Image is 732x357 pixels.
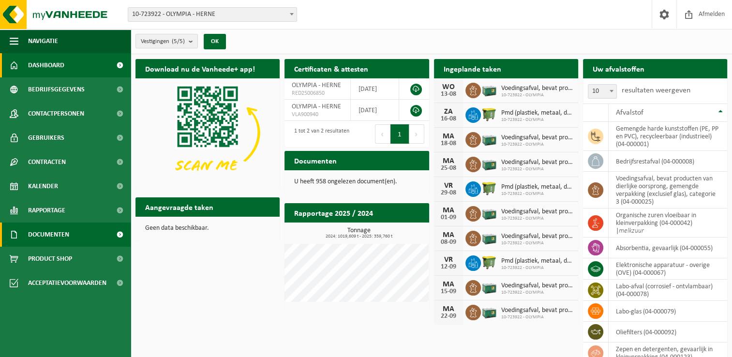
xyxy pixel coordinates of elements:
[292,111,343,119] span: VLA900940
[583,59,654,78] h2: Uw afvalstoffen
[28,271,106,295] span: Acceptatievoorwaarden
[501,290,573,296] span: 10-723922 - OLYMPIA
[289,227,429,239] h3: Tonnage
[439,239,458,246] div: 08-09
[588,84,617,99] span: 10
[501,183,573,191] span: Pmd (plastiek, metaal, drankkartons) (bedrijven)
[439,182,458,190] div: VR
[501,208,573,216] span: Voedingsafval, bevat producten van dierlijke oorsprong, gemengde verpakking (exc...
[501,134,573,142] span: Voedingsafval, bevat producten van dierlijke oorsprong, gemengde verpakking (exc...
[481,106,497,122] img: WB-1100-HPE-GN-50
[357,222,428,241] a: Bekijk rapportage
[439,281,458,288] div: MA
[501,159,573,166] span: Voedingsafval, bevat producten van dierlijke oorsprong, gemengde verpakking (exc...
[501,166,573,172] span: 10-723922 - OLYMPIA
[439,256,458,264] div: VR
[28,198,65,223] span: Rapportage
[28,174,58,198] span: Kalender
[501,92,573,98] span: 10-723922 - OLYMPIA
[588,85,616,98] span: 10
[439,231,458,239] div: MA
[439,264,458,270] div: 12-09
[501,282,573,290] span: Voedingsafval, bevat producten van dierlijke oorsprong, gemengde verpakking (exc...
[439,91,458,98] div: 13-08
[501,117,573,123] span: 10-723922 - OLYMPIA
[141,34,185,49] span: Vestigingen
[135,78,280,187] img: Download de VHEPlus App
[609,322,727,342] td: oliefilters (04-000092)
[409,124,424,144] button: Next
[501,216,573,222] span: 10-723922 - OLYMPIA
[434,59,511,78] h2: Ingeplande taken
[28,247,72,271] span: Product Shop
[619,227,644,235] i: melkzuur
[439,133,458,140] div: MA
[284,59,378,78] h2: Certificaten & attesten
[481,279,497,295] img: PB-LB-0680-HPE-GN-01
[292,89,343,97] span: RED25006850
[292,103,341,110] span: OLYMPIA - HERNE
[28,150,66,174] span: Contracten
[609,151,727,172] td: bedrijfsrestafval (04-000008)
[28,223,69,247] span: Documenten
[351,100,399,121] td: [DATE]
[609,238,727,258] td: absorbentia, gevaarlijk (04-000055)
[481,131,497,147] img: PB-LB-0680-HPE-GN-01
[351,78,399,100] td: [DATE]
[609,258,727,280] td: elektronische apparatuur - overige (OVE) (04-000067)
[501,257,573,265] span: Pmd (plastiek, metaal, drankkartons) (bedrijven)
[390,124,409,144] button: 1
[439,207,458,214] div: MA
[481,254,497,270] img: WB-1100-HPE-GN-50
[135,197,223,216] h2: Aangevraagde taken
[609,122,727,151] td: gemengde harde kunststoffen (PE, PP en PVC), recycleerbaar (industrieel) (04-000001)
[128,7,297,22] span: 10-723922 - OLYMPIA - HERNE
[28,77,85,102] span: Bedrijfsgegevens
[28,102,84,126] span: Contactpersonen
[284,203,383,222] h2: Rapportage 2025 / 2024
[609,208,727,238] td: organische zuren vloeibaar in kleinverpakking (04-000042) |
[481,155,497,172] img: PB-LB-0680-HPE-GN-01
[439,288,458,295] div: 15-09
[439,190,458,196] div: 29-08
[609,301,727,322] td: labo-glas (04-000079)
[501,191,573,197] span: 10-723922 - OLYMPIA
[609,280,727,301] td: labo-afval (corrosief - ontvlambaar) (04-000078)
[172,38,185,45] count: (5/5)
[439,313,458,320] div: 22-09
[439,140,458,147] div: 18-08
[28,29,58,53] span: Navigatie
[481,180,497,196] img: WB-1100-HPE-GN-50
[28,126,64,150] span: Gebruikers
[145,225,270,232] p: Geen data beschikbaar.
[481,303,497,320] img: PB-LB-0680-HPE-GN-01
[204,34,226,49] button: OK
[439,305,458,313] div: MA
[135,59,265,78] h2: Download nu de Vanheede+ app!
[501,233,573,240] span: Voedingsafval, bevat producten van dierlijke oorsprong, gemengde verpakking (exc...
[439,165,458,172] div: 25-08
[501,142,573,148] span: 10-723922 - OLYMPIA
[284,151,346,170] h2: Documenten
[501,240,573,246] span: 10-723922 - OLYMPIA
[289,234,429,239] span: 2024: 1019,609 t - 2025: 359,760 t
[481,229,497,246] img: PB-LB-0680-HPE-GN-01
[439,108,458,116] div: ZA
[135,34,198,48] button: Vestigingen(5/5)
[128,8,297,21] span: 10-723922 - OLYMPIA - HERNE
[28,53,64,77] span: Dashboard
[375,124,390,144] button: Previous
[439,116,458,122] div: 16-08
[439,214,458,221] div: 01-09
[439,83,458,91] div: WO
[501,314,573,320] span: 10-723922 - OLYMPIA
[622,87,690,94] label: resultaten weergeven
[501,85,573,92] span: Voedingsafval, bevat producten van dierlijke oorsprong, gemengde verpakking (exc...
[481,205,497,221] img: PB-LB-0680-HPE-GN-01
[439,157,458,165] div: MA
[616,109,643,117] span: Afvalstof
[294,178,419,185] p: U heeft 958 ongelezen document(en).
[501,109,573,117] span: Pmd (plastiek, metaal, drankkartons) (bedrijven)
[609,172,727,208] td: voedingsafval, bevat producten van dierlijke oorsprong, gemengde verpakking (exclusief glas), cat...
[481,81,497,98] img: PB-LB-0680-HPE-GN-01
